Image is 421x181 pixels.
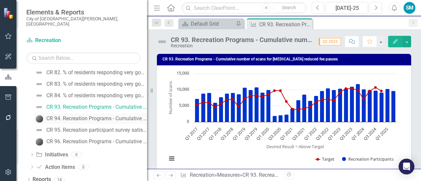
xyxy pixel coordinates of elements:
path: Q1 2021, 3,988. Target. [291,108,294,110]
path: Q2 2019, 9,899. Recreation Participants. [249,90,253,122]
img: Not Defined [35,103,43,111]
a: CR 84. % of residents responding very good/good quality of - Youth/teen recreation programs [34,90,147,101]
text: Q3 2021 [291,126,306,142]
path: Q1 2018, 7,750. Recreation Participants. [219,97,223,122]
img: No Information [35,115,43,123]
div: 0 [71,152,82,157]
path: Q2 2024, 9,867. Recreation Participants. [368,90,372,122]
g: Recreation Participants, series 2 of 2. Bar series with 34 bars. [195,84,396,122]
text: Q3 2017 [195,126,211,142]
div: » » [180,171,279,179]
a: CR 83. % of residents responding very good/good quality of - Senior recreation programs [34,79,147,89]
input: Search ClearPoint... [182,2,307,14]
text: Q3 2022 [314,126,330,142]
path: Q2 2017, 8,847. Recreation Participants. [201,94,206,122]
text: Q3 2019 [243,126,259,142]
path: Q2 2021, 3,822. Target. [297,108,300,111]
a: CR 94. Recreation Programs - Cumulative # of activity enrollments for [MEDICAL_DATA] participants [34,113,147,124]
path: Q4 2019, 9,130. Recreation Participants. [260,93,265,122]
button: Show Recreation Participants [342,156,394,162]
a: Action Items [36,164,75,171]
a: CR 96. Recreation Programs - Cumulative number of enrollments on opening day registration [34,136,147,147]
path: Q2 2025, 9,651. Recreation Participants. [391,91,396,122]
path: Q4 2020, 2,299. Recreation Participants. [285,115,289,122]
path: Q4 2020, 6,320. Target. [285,100,288,103]
div: CR 84. % of residents responding very good/good quality of - Youth/teen recreation programs [46,93,147,99]
path: Q1 2017, 7,201. Recreation Participants. [195,99,199,122]
span: Search [282,5,296,10]
img: Not Defined [35,92,43,100]
text: Q3 2020 [267,126,282,142]
text: Q1 2019 [231,126,247,142]
path: Q3 2018, 9,018. Recreation Participants. [231,93,235,122]
path: Q3 2017, 9,074. Recreation Participants. [207,93,211,122]
path: Q2 2024, 9,584. Target. [368,90,371,92]
path: Q1 2017, 5,268. Target. [196,104,199,106]
text: 15,000 [177,70,189,76]
text: Q1 2023 [326,126,342,142]
path: Q4 2023, 9,925. Target. [357,89,359,91]
text: 0 [187,118,189,124]
path: Q2 2020, 9,692. Target. [273,89,276,92]
path: Q1 2022, 6,142. Target. [315,101,317,103]
div: [DATE]-25 [328,4,366,12]
path: Q2 2019, 8,125. Target. [249,95,252,97]
path: Q4 2018, 4,665. Target. [237,105,240,108]
path: Q4 2021, 6,622. Recreation Participants. [308,101,312,122]
text: Q1 2018 [207,126,223,142]
text: Desired Result = Above Target [266,144,324,149]
div: Open Intercom Messenger [399,159,414,174]
a: Recreation [190,172,214,178]
img: Not Defined [157,36,167,47]
h3: CR 93. Recreation Programs - Cumulative number of scans for [MEDICAL_DATA] reduced fee passes [162,57,408,61]
div: CR 93. Recreation Programs - Cumulative number of scans for [MEDICAL_DATA] reduced fee passes [259,20,311,29]
path: Q2 2018, 6,860. Target. [226,99,228,101]
text: Number of scans [167,81,173,114]
button: SM [404,2,415,14]
text: 10,000 [177,86,189,92]
path: Q1 2025, 10,222. Recreation Participants. [385,89,390,122]
path: Q4 2018, 8,649. Recreation Participants. [237,94,241,122]
path: Q3 2021, 4,154. Target. [303,107,306,110]
path: Q1 2019, 7,188. Target. [243,98,246,100]
path: Q4 2017, 4,610. Target. [214,106,216,108]
svg: Interactive chart [163,70,400,169]
path: Q4 2024, 9,584. Target. [380,90,383,92]
path: Q1 2024, 10,113. Recreation Participants. [362,89,366,122]
path: Q3 2018, 7,036. Target. [232,98,234,101]
a: CR 93. Recreation Programs - Cumulative number of scans for [MEDICAL_DATA] reduced fee passes [34,102,147,112]
img: Not Defined [35,126,43,134]
a: Recreation [26,37,109,44]
path: Q1 2019, 10,619. Recreation Participants. [243,88,247,122]
path: Q2 2022, 9,677. Recreation Participants. [320,91,324,122]
a: Measures [217,172,240,178]
text: Q1 2024 [350,126,366,142]
a: Default Grid [180,20,234,28]
img: Not Defined [35,80,43,88]
path: Q4 2023, 11,799. Recreation Participants. [356,84,360,122]
path: Q2 2023, 10,322. Target. [345,87,347,90]
text: Q3 2023 [338,126,354,142]
small: City of [GEOGRAPHIC_DATA][PERSON_NAME], [GEOGRAPHIC_DATA] [26,16,140,27]
path: Q3 2020, 2,076. Recreation Participants. [279,115,283,122]
div: CR 93. Recreation Programs - Cumulative number of scans for [MEDICAL_DATA] reduced fee passes [171,36,312,43]
span: Elements & Reports [26,8,140,16]
a: CR 82. % of residents responding very good/good quality of - Adult recreation programs [34,67,147,78]
text: Q1 2025 [374,126,389,142]
path: Q4 2024, 9,175. Recreation Participants. [380,93,384,122]
path: Q3 2023, 10,989. Recreation Participants. [350,87,354,122]
img: ClearPoint Strategy [3,8,15,19]
path: Q4 2017, 6,015. Recreation Participants. [213,103,217,122]
path: Q2 2018, 8,851. Recreation Participants. [225,94,229,122]
text: 5,000 [179,102,189,108]
div: CR 95. Recreation participant survey satisfaction [46,127,147,133]
div: CR 82. % of residents responding very good/good quality of - Adult recreation programs [46,70,147,76]
div: Chart. Highcharts interactive chart. [163,70,405,169]
text: Q1 2017 [184,126,199,142]
path: Q3 2021, 8,535. Recreation Participants. [302,95,307,122]
path: Q3 2024, 10,689. Target. [374,86,377,89]
path: Q3 2019, 10,790. Recreation Participants. [255,87,259,122]
div: CR 83. % of residents responding very good/good quality of - Senior recreation programs [46,81,147,87]
div: 0 [78,164,89,170]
